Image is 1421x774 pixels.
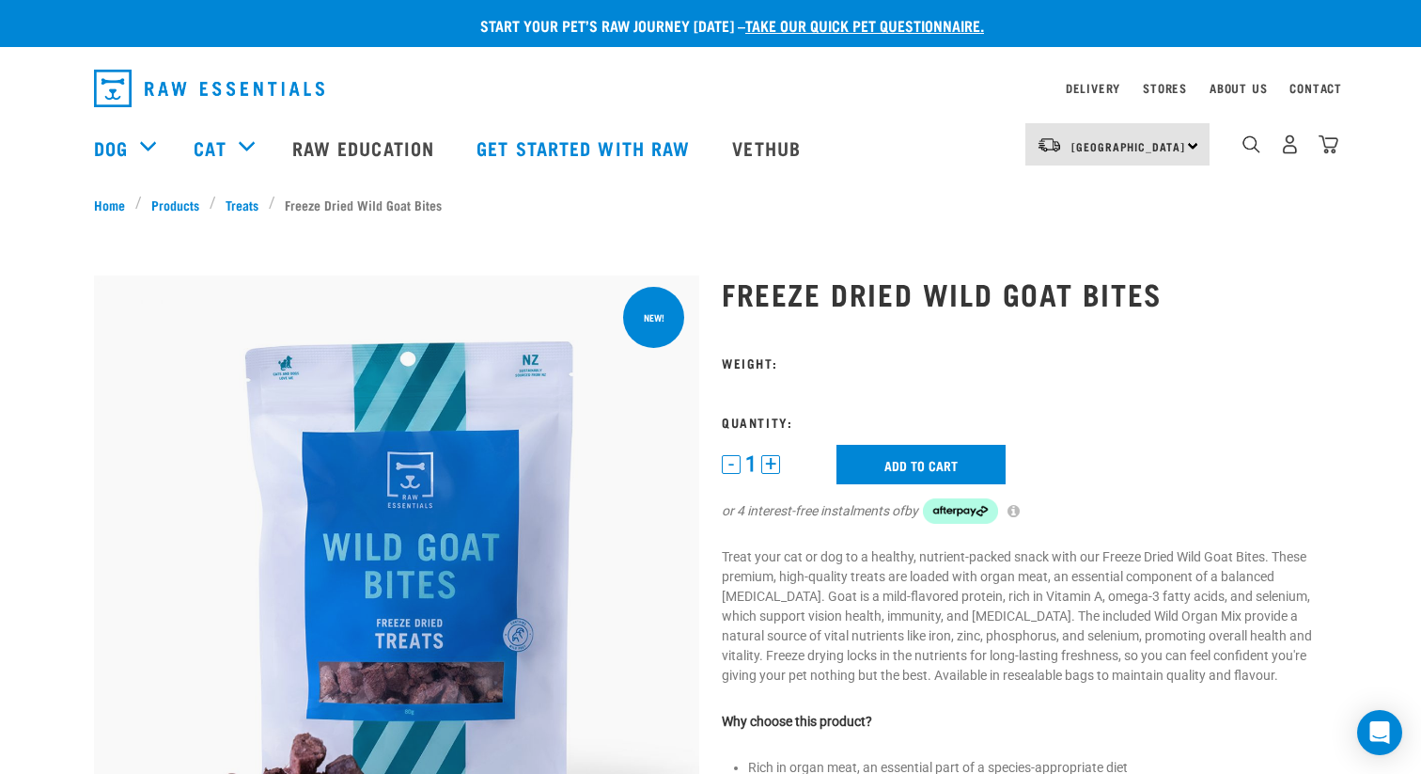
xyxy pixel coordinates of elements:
[79,62,1342,115] nav: dropdown navigation
[722,355,1327,370] h3: Weight:
[1210,85,1267,91] a: About Us
[94,195,135,214] a: Home
[1319,134,1338,154] img: home-icon@2x.png
[94,195,1327,214] nav: breadcrumbs
[745,454,757,474] span: 1
[1280,134,1300,154] img: user.png
[722,714,872,729] strong: Why choose this product?
[1037,136,1062,153] img: van-moving.png
[722,276,1327,310] h1: Freeze Dried Wild Goat Bites
[722,455,741,474] button: -
[458,110,713,185] a: Get started with Raw
[1289,85,1342,91] a: Contact
[1357,710,1402,755] div: Open Intercom Messenger
[94,70,324,107] img: Raw Essentials Logo
[1071,143,1185,150] span: [GEOGRAPHIC_DATA]
[273,110,458,185] a: Raw Education
[722,498,1327,525] div: or 4 interest-free instalments of by
[745,21,984,29] a: take our quick pet questionnaire.
[94,134,128,162] a: Dog
[836,445,1006,484] input: Add to cart
[1242,135,1260,153] img: home-icon-1@2x.png
[1066,85,1120,91] a: Delivery
[1143,85,1187,91] a: Stores
[713,110,824,185] a: Vethub
[722,547,1327,686] p: Treat your cat or dog to a healthy, nutrient-packed snack with our Freeze Dried Wild Goat Bites. ...
[761,455,780,474] button: +
[923,498,998,525] img: Afterpay
[194,134,226,162] a: Cat
[722,415,1327,429] h3: Quantity:
[216,195,269,214] a: Treats
[142,195,210,214] a: Products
